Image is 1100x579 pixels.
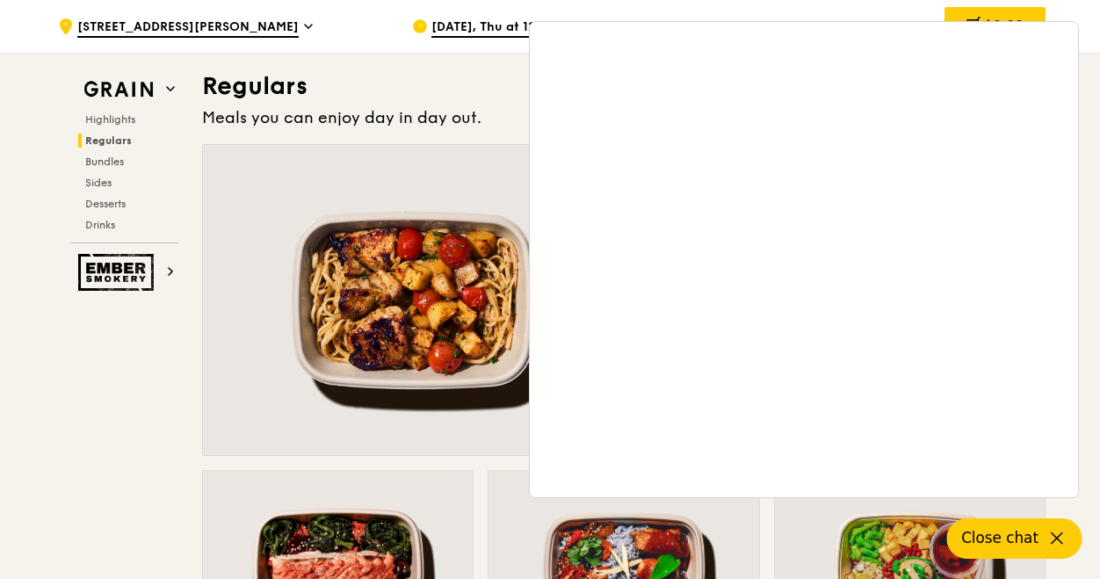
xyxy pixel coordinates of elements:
span: Highlights [85,113,135,126]
span: Close chat [961,527,1038,549]
img: Ember Smokery web logo [78,254,159,291]
span: [STREET_ADDRESS][PERSON_NAME] [77,18,299,38]
span: Bundles [85,156,124,168]
span: $0.00 [984,17,1024,33]
span: Drinks [85,219,115,231]
span: [DATE], Thu at 12:30PM–1:30PM [431,18,626,38]
img: Grain web logo [78,74,159,105]
div: Meals you can enjoy day in day out. [202,105,1046,130]
h3: Regulars [202,70,1046,102]
span: Desserts [85,198,126,210]
span: Sides [85,177,112,189]
span: Regulars [85,134,132,147]
button: Close chat [947,518,1082,559]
